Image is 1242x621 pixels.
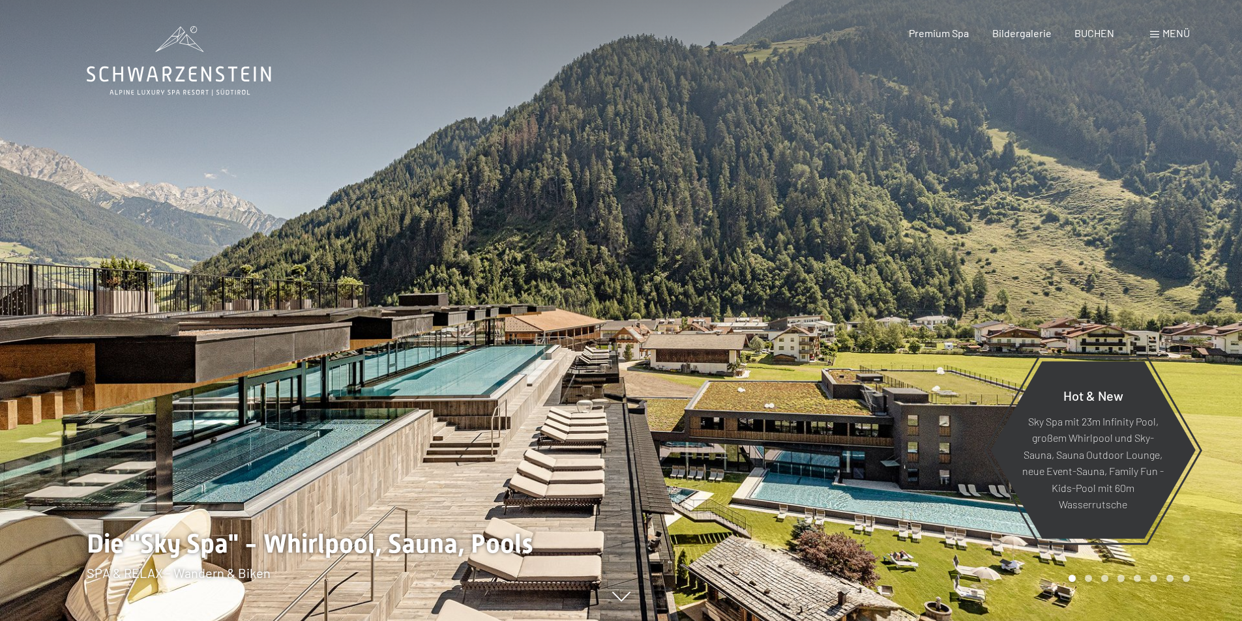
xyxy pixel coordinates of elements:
a: BUCHEN [1074,27,1114,39]
div: Carousel Page 4 [1117,575,1125,582]
div: Carousel Pagination [1064,575,1190,582]
a: Hot & New Sky Spa mit 23m Infinity Pool, großem Whirlpool und Sky-Sauna, Sauna Outdoor Lounge, ne... [990,360,1196,540]
div: Carousel Page 7 [1166,575,1174,582]
div: Carousel Page 3 [1101,575,1108,582]
div: Carousel Page 8 [1183,575,1190,582]
p: Sky Spa mit 23m Infinity Pool, großem Whirlpool und Sky-Sauna, Sauna Outdoor Lounge, neue Event-S... [1022,412,1164,513]
span: Hot & New [1063,387,1123,403]
a: Bildergalerie [992,27,1052,39]
div: Carousel Page 5 [1134,575,1141,582]
div: Carousel Page 1 (Current Slide) [1069,575,1076,582]
div: Carousel Page 6 [1150,575,1157,582]
a: Premium Spa [909,27,969,39]
div: Carousel Page 2 [1085,575,1092,582]
span: Menü [1162,27,1190,39]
